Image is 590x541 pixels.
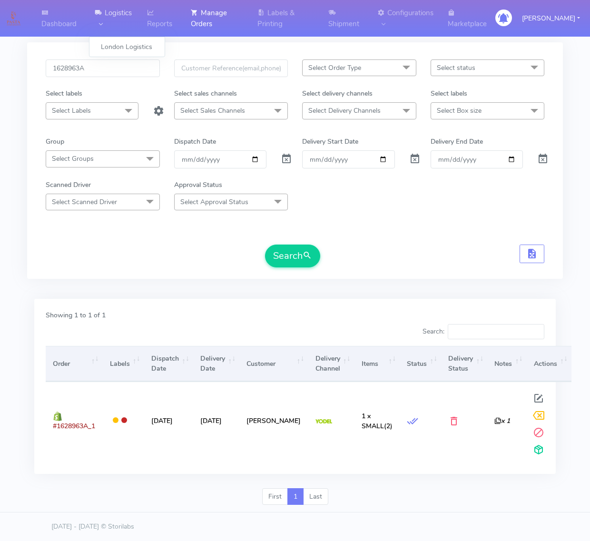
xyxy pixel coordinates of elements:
[287,488,304,505] a: 1
[53,412,62,421] img: shopify.png
[354,346,400,382] th: Items: activate to sort column ascending
[180,106,245,115] span: Select Sales Channels
[302,89,373,98] label: Select delivery channels
[400,346,441,382] th: Status: activate to sort column ascending
[265,245,320,267] button: Search
[515,9,587,28] button: [PERSON_NAME]
[494,416,510,425] i: x 1
[102,346,144,382] th: Labels: activate to sort column ascending
[448,324,544,339] input: Search:
[46,180,91,190] label: Scanned Driver
[144,346,193,382] th: Dispatch Date: activate to sort column ascending
[315,419,332,424] img: Yodel
[174,59,288,77] input: Customer Reference(email,phone)
[308,106,381,115] span: Select Delivery Channels
[52,106,91,115] span: Select Labels
[431,137,483,147] label: Delivery End Date
[46,310,106,320] label: Showing 1 to 1 of 1
[437,106,482,115] span: Select Box size
[239,382,308,459] td: [PERSON_NAME]
[193,382,239,459] td: [DATE]
[180,197,248,207] span: Select Approval Status
[46,89,82,98] label: Select labels
[52,197,117,207] span: Select Scanned Driver
[193,346,239,382] th: Delivery Date: activate to sort column ascending
[437,63,475,72] span: Select status
[362,412,393,431] span: (2)
[174,180,222,190] label: Approval Status
[526,346,571,382] th: Actions: activate to sort column ascending
[431,89,467,98] label: Select labels
[441,346,487,382] th: Delivery Status: activate to sort column ascending
[46,137,64,147] label: Group
[52,154,94,163] span: Select Groups
[144,382,193,459] td: [DATE]
[46,346,102,382] th: Order: activate to sort column ascending
[174,137,216,147] label: Dispatch Date
[487,346,526,382] th: Notes: activate to sort column ascending
[239,346,308,382] th: Customer: activate to sort column ascending
[89,39,165,55] a: London Logistics
[362,412,384,431] span: 1 x SMALL
[46,59,160,77] input: Order Id
[423,324,544,339] label: Search:
[308,63,361,72] span: Select Order Type
[308,346,354,382] th: Delivery Channel: activate to sort column ascending
[174,89,237,98] label: Select sales channels
[302,137,358,147] label: Delivery Start Date
[53,422,95,431] span: #1628963A_1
